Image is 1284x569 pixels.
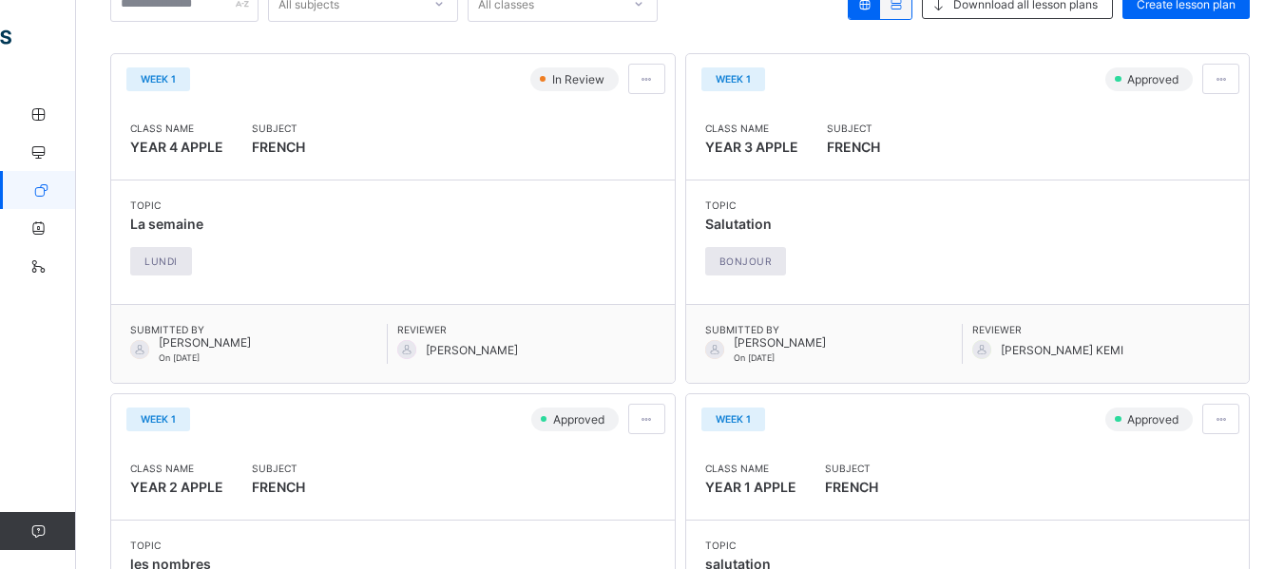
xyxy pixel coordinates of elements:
[141,73,176,85] span: WEEK 1
[705,479,796,495] span: YEAR 1 APPLE
[716,413,751,425] span: WEEK 1
[159,335,251,350] span: [PERSON_NAME]
[551,412,610,427] span: Approved
[130,463,223,474] span: Class Name
[1125,72,1184,86] span: Approved
[825,463,878,474] span: Subject
[1125,412,1184,427] span: Approved
[705,463,796,474] span: Class Name
[130,199,203,211] span: Topic
[252,463,305,474] span: Subject
[705,324,962,335] span: Submitted By
[130,216,203,232] span: La semaine
[972,324,1230,335] span: Reviewer
[130,324,387,335] span: Submitted By
[426,343,518,357] span: [PERSON_NAME]
[734,352,775,363] span: On [DATE]
[705,540,796,551] span: Topic
[397,324,655,335] span: Reviewer
[130,123,223,134] span: Class Name
[705,139,798,155] span: YEAR 3 APPLE
[159,352,200,363] span: On [DATE]
[252,123,305,134] span: Subject
[130,540,221,551] span: Topic
[130,139,223,155] span: YEAR 4 APPLE
[705,216,772,232] span: Salutation
[825,474,878,501] span: FRENCH
[1001,343,1123,357] span: [PERSON_NAME] KEMI
[716,73,751,85] span: WEEK 1
[130,479,223,495] span: YEAR 2 APPLE
[734,335,826,350] span: [PERSON_NAME]
[144,256,178,267] span: lundi
[252,474,305,501] span: FRENCH
[705,123,798,134] span: Class Name
[550,72,610,86] span: In Review
[719,256,773,267] span: bonjour
[827,123,880,134] span: Subject
[141,413,176,425] span: WEEK 1
[827,134,880,161] span: FRENCH
[252,134,305,161] span: FRENCH
[705,199,796,211] span: Topic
